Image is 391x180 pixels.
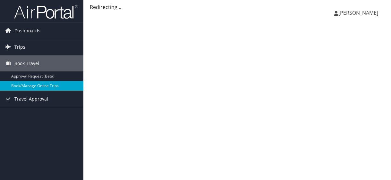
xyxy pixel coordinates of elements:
a: [PERSON_NAME] [334,3,385,22]
div: Redirecting... [90,3,385,11]
span: Dashboards [14,23,40,39]
span: Book Travel [14,55,39,71]
img: airportal-logo.png [14,4,78,19]
span: Travel Approval [14,91,48,107]
span: [PERSON_NAME] [338,9,378,16]
span: Trips [14,39,25,55]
